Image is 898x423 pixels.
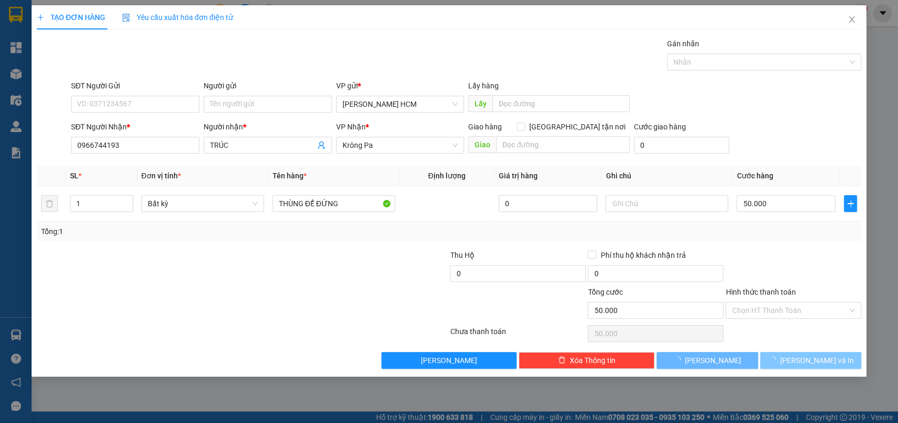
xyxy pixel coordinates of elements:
[606,195,728,212] input: Ghi Chú
[601,166,732,186] th: Ghi chú
[558,356,566,365] span: delete
[499,195,598,212] input: 0
[122,14,130,22] img: icon
[381,352,517,369] button: [PERSON_NAME]
[499,172,538,180] span: Giá trị hàng
[519,352,654,369] button: deleteXóa Thông tin
[588,288,622,296] span: Tổng cước
[148,196,258,211] span: Bất kỳ
[37,13,105,22] span: TẠO ĐƠN HÀNG
[780,355,854,366] span: [PERSON_NAME] và In
[847,15,856,24] span: close
[634,123,686,131] label: Cước giao hàng
[570,355,616,366] span: Xóa Thông tin
[634,137,729,154] input: Cước giao hàng
[673,356,685,364] span: loading
[736,172,773,180] span: Cước hàng
[204,121,332,133] div: Người nhận
[71,121,199,133] div: SĐT Người Nhận
[492,95,630,112] input: Dọc đường
[769,356,780,364] span: loading
[273,172,307,180] span: Tên hàng
[428,172,466,180] span: Định lượng
[37,14,44,21] span: plus
[468,123,502,131] span: Giao hàng
[685,355,741,366] span: [PERSON_NAME]
[71,80,199,92] div: SĐT Người Gửi
[142,172,181,180] span: Đơn vị tính
[70,172,78,180] span: SL
[525,121,630,133] span: [GEOGRAPHIC_DATA] tận nơi
[844,199,856,208] span: plus
[657,352,758,369] button: [PERSON_NAME]
[336,80,465,92] div: VP gửi
[41,195,58,212] button: delete
[336,123,366,131] span: VP Nhận
[725,288,795,296] label: Hình thức thanh toán
[317,141,326,149] span: user-add
[41,226,347,237] div: Tổng: 1
[667,39,699,48] label: Gán nhãn
[342,137,458,153] span: Krông Pa
[844,195,857,212] button: plus
[468,82,499,90] span: Lấy hàng
[596,249,690,261] span: Phí thu hộ khách nhận trả
[760,352,861,369] button: [PERSON_NAME] và In
[449,326,587,344] div: Chưa thanh toán
[450,251,474,259] span: Thu Hộ
[273,195,395,212] input: VD: Bàn, Ghế
[468,136,496,153] span: Giao
[496,136,630,153] input: Dọc đường
[342,96,458,112] span: Trần Phú HCM
[837,5,866,35] button: Close
[421,355,477,366] span: [PERSON_NAME]
[468,95,492,112] span: Lấy
[204,80,332,92] div: Người gửi
[122,13,233,22] span: Yêu cầu xuất hóa đơn điện tử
